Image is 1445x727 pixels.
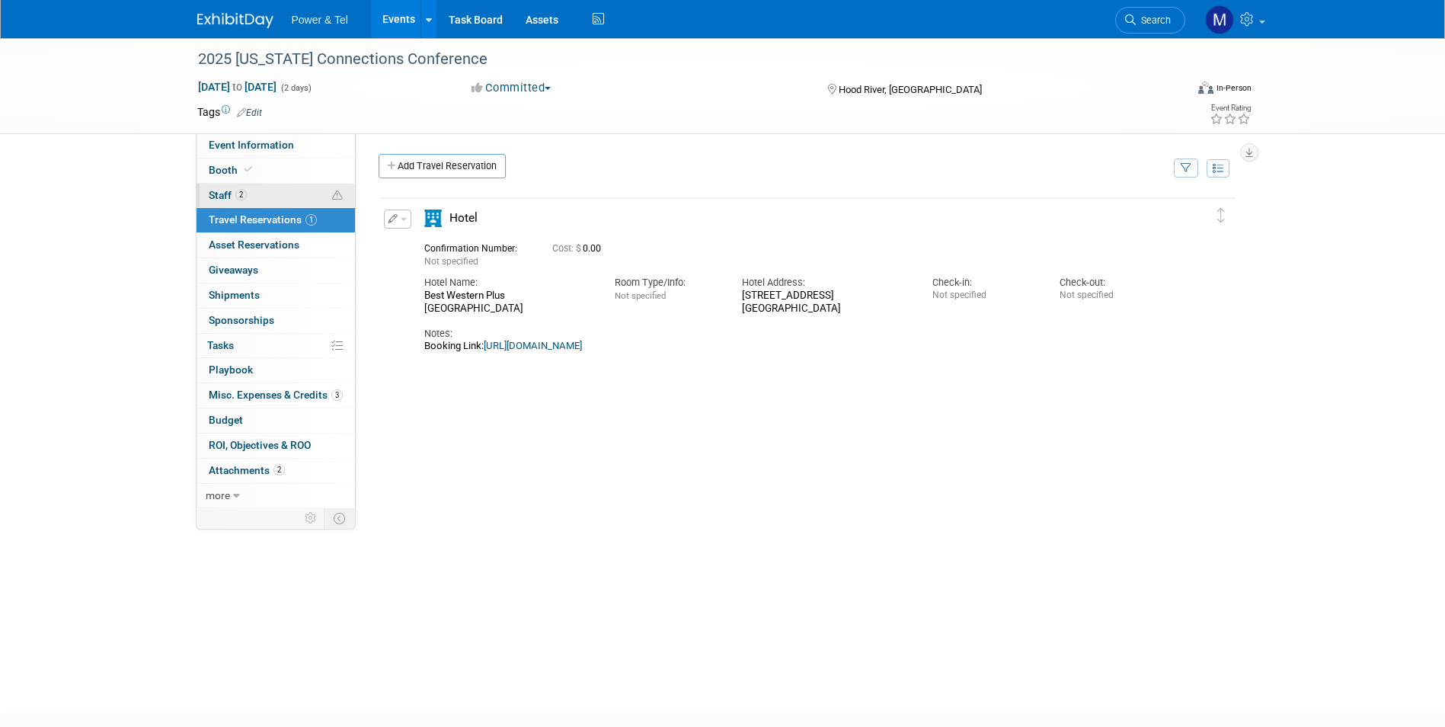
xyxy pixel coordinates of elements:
[209,314,274,326] span: Sponsorships
[209,239,299,251] span: Asset Reservations
[197,13,273,28] img: ExhibitDay
[552,243,607,254] span: 0.00
[1198,82,1213,94] img: Format-Inperson.png
[197,80,277,94] span: [DATE] [DATE]
[424,327,1165,341] div: Notes:
[209,439,311,451] span: ROI, Objectives & ROO
[197,408,355,433] a: Budget
[424,256,478,267] span: Not specified
[932,290,1037,301] div: Not specified
[207,339,234,351] span: Tasks
[273,464,285,476] span: 2
[209,414,243,426] span: Budget
[839,84,982,95] span: Hood River, [GEOGRAPHIC_DATA]
[209,189,247,201] span: Staff
[197,104,262,120] td: Tags
[615,290,666,301] span: Not specified
[230,81,245,93] span: to
[484,340,582,351] a: [URL][DOMAIN_NAME]
[237,107,262,118] a: Edit
[245,165,252,174] i: Booth reservation complete
[1060,290,1164,301] div: Not specified
[209,289,260,301] span: Shipments
[305,214,317,226] span: 1
[197,383,355,408] a: Misc. Expenses & Credits3
[209,389,343,401] span: Misc. Expenses & Credits
[424,210,442,227] i: Hotel
[197,459,355,483] a: Attachments2
[1205,5,1234,34] img: Madalyn Bobbitt
[197,434,355,458] a: ROI, Objectives & ROO
[615,276,719,290] div: Room Type/Info:
[379,154,506,178] a: Add Travel Reservation
[206,489,230,501] span: more
[197,484,355,508] a: more
[209,164,255,176] span: Booth
[209,464,285,476] span: Attachments
[1216,82,1252,94] div: In-Person
[280,83,312,93] span: (2 days)
[331,389,343,401] span: 3
[197,184,355,208] a: Staff2
[235,189,247,200] span: 2
[197,208,355,232] a: Travel Reservations1
[449,211,478,225] span: Hotel
[332,189,343,203] span: Potential Scheduling Conflict -- at least one attendee is tagged in another overlapping event.
[742,290,910,315] div: [STREET_ADDRESS] [GEOGRAPHIC_DATA]
[209,139,294,151] span: Event Information
[197,334,355,358] a: Tasks
[1217,208,1225,223] i: Click and drag to move item
[197,233,355,258] a: Asset Reservations
[292,14,348,26] span: Power & Tel
[742,276,910,290] div: Hotel Address:
[932,276,1037,290] div: Check-in:
[1115,7,1185,34] a: Search
[324,508,355,528] td: Toggle Event Tabs
[1060,276,1164,290] div: Check-out:
[197,309,355,333] a: Sponsorships
[424,276,592,290] div: Hotel Name:
[197,133,355,158] a: Event Information
[209,363,253,376] span: Playbook
[197,283,355,308] a: Shipments
[552,243,583,254] span: Cost: $
[197,358,355,383] a: Playbook
[424,340,1165,352] div: Booking Link:
[1181,164,1191,174] i: Filter by Traveler
[209,213,317,226] span: Travel Reservations
[466,80,557,96] button: Committed
[1136,14,1171,26] span: Search
[209,264,258,276] span: Giveaways
[193,46,1162,73] div: 2025 [US_STATE] Connections Conference
[424,239,529,255] div: Confirmation Number:
[1095,79,1252,102] div: Event Format
[197,159,355,183] a: Booth
[424,290,592,315] div: Best Western Plus [GEOGRAPHIC_DATA]
[298,508,324,528] td: Personalize Event Tab Strip
[1210,104,1251,112] div: Event Rating
[197,258,355,283] a: Giveaways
